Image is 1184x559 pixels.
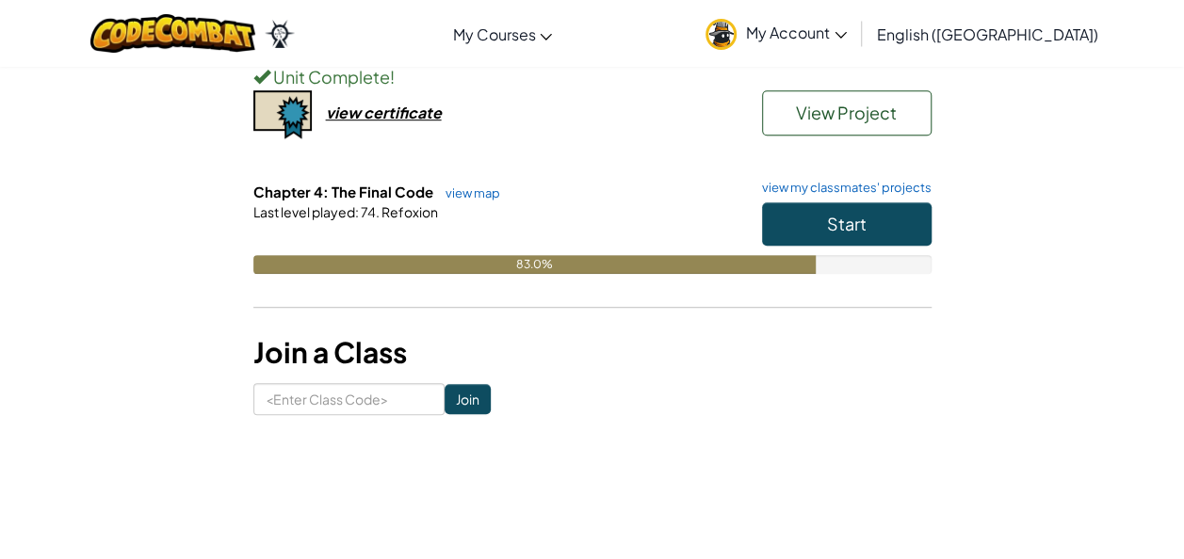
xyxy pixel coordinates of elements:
span: My Courses [452,24,535,44]
span: Start [827,213,867,234]
input: <Enter Class Code> [253,383,445,415]
img: CodeCombat logo [90,14,255,53]
a: My Account [696,4,856,63]
div: 83.0% [253,255,817,274]
a: English ([GEOGRAPHIC_DATA]) [868,8,1108,59]
img: certificate-icon.png [253,90,312,139]
a: view my classmates' projects [753,182,932,194]
input: Join [445,384,491,414]
span: My Account [746,23,847,42]
div: view certificate [326,103,442,122]
button: Start [762,202,932,246]
span: Last level played [253,203,355,220]
img: avatar [706,19,737,50]
span: View Project [796,102,897,123]
span: Unit Complete [270,66,390,88]
span: 74. [359,203,380,220]
button: View Project [762,90,932,136]
img: Ozaria [265,20,295,48]
span: Refoxion [380,203,438,220]
span: English ([GEOGRAPHIC_DATA]) [877,24,1098,44]
a: My Courses [443,8,561,59]
a: view map [436,185,500,200]
h3: Join a Class [253,331,932,374]
a: view certificate [253,103,442,122]
span: : [355,203,359,220]
span: ! [390,66,395,88]
span: Chapter 4: The Final Code [253,183,436,200]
